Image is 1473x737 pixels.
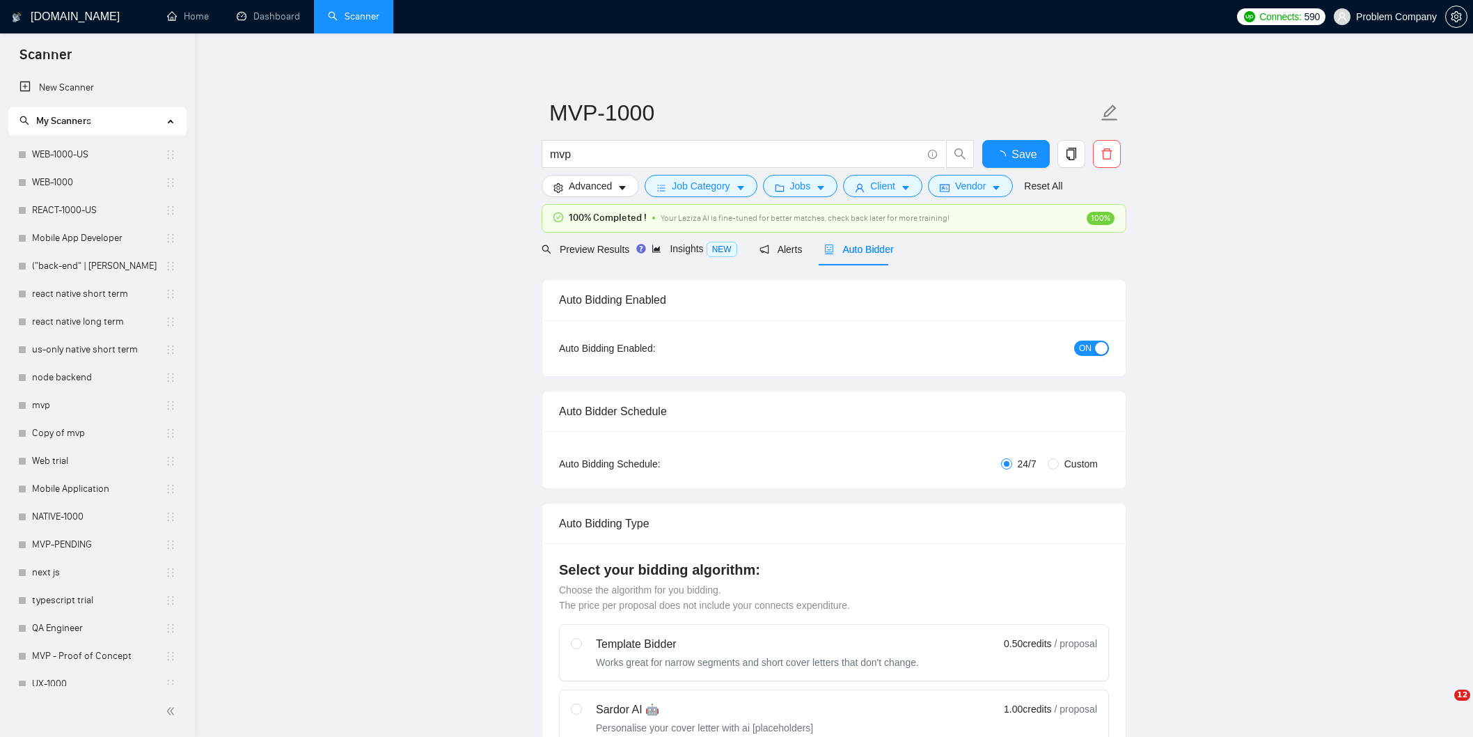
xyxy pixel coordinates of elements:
[1024,178,1062,194] a: Reset All
[32,447,165,475] a: Web trial
[672,178,730,194] span: Job Category
[1087,212,1114,225] span: 100%
[32,531,165,559] a: MVP-PENDING
[617,183,627,193] span: caret-down
[559,456,742,472] div: Auto Bidding Schedule:
[165,233,176,244] span: holder
[166,704,180,718] span: double-left
[549,95,1098,130] input: Scanner name...
[165,539,176,550] span: holder
[955,178,986,194] span: Vendor
[32,642,165,670] a: MVP - Proof of Concept
[32,475,165,503] a: Mobile Application
[165,428,176,439] span: holder
[870,178,895,194] span: Client
[553,183,563,193] span: setting
[165,595,176,606] span: holder
[165,344,176,355] span: holder
[569,178,612,194] span: Advanced
[8,196,186,224] li: REACT-1000-US
[167,10,209,22] a: homeHome
[165,511,176,522] span: holder
[707,242,737,257] span: NEW
[8,252,186,280] li: ("back-end" | backen
[19,74,175,102] a: New Scanner
[8,614,186,642] li: QA Engineer
[824,244,893,255] span: Auto Bidder
[1004,636,1051,651] span: 0.50 credits
[656,183,666,193] span: bars
[652,243,736,254] span: Insights
[8,308,186,336] li: react native long term
[559,560,1109,580] h4: Select your bidding algorithm:
[36,115,91,127] span: My Scanners
[559,391,1109,431] div: Auto Bidder Schedule
[165,400,176,411] span: holder
[8,45,83,74] span: Scanner
[1445,11,1467,22] a: setting
[542,175,639,197] button: settingAdvancedcaret-down
[928,150,937,159] span: info-circle
[8,419,186,447] li: Copy of mvp
[32,587,165,614] a: typescript trial
[559,504,1109,543] div: Auto Bidding Type
[542,245,551,254] span: search
[1454,690,1470,701] span: 12
[32,336,165,364] a: us-only native short term
[843,175,922,197] button: userClientcaret-down
[1011,146,1037,163] span: Save
[901,183,911,193] span: caret-down
[947,148,973,160] span: search
[237,10,300,22] a: dashboardDashboard
[550,146,922,163] input: Search Freelance Jobs...
[759,245,769,254] span: notification
[596,721,813,735] div: Personalise your cover letter with ai [placeholders]
[32,503,165,531] a: NATIVE-1000
[8,503,186,531] li: NATIVE-1000
[991,183,1001,193] span: caret-down
[1244,11,1255,22] img: upwork-logo.png
[32,252,165,280] a: ("back-end" | [PERSON_NAME]
[32,391,165,419] a: mvp
[790,178,811,194] span: Jobs
[1004,701,1051,717] span: 1.00 credits
[8,169,186,196] li: WEB-1000
[165,205,176,216] span: holder
[32,169,165,196] a: WEB-1000
[165,678,176,690] span: holder
[8,531,186,559] li: MVP-PENDING
[8,587,186,614] li: typescript trial
[165,261,176,272] span: holder
[165,177,176,188] span: holder
[1445,6,1467,28] button: setting
[1059,456,1103,472] span: Custom
[8,74,186,102] li: New Scanner
[8,224,186,252] li: Mobile App Developer
[1101,104,1119,122] span: edit
[32,670,165,698] a: UX-1000
[165,316,176,327] span: holder
[1094,148,1120,160] span: delete
[165,651,176,662] span: holder
[645,175,757,197] button: barsJob Categorycaret-down
[8,475,186,503] li: Mobile Application
[8,141,186,169] li: WEB-1000-US
[1055,637,1097,651] span: / proposal
[165,456,176,467] span: holder
[8,447,186,475] li: Web trial
[19,115,91,127] span: My Scanners
[569,210,647,226] span: 100% Completed !
[995,150,1011,162] span: loading
[32,280,165,308] a: react native short term
[816,183,826,193] span: caret-down
[1093,140,1121,168] button: delete
[19,116,29,125] span: search
[165,567,176,578] span: holder
[32,224,165,252] a: Mobile App Developer
[1305,9,1320,24] span: 590
[165,149,176,160] span: holder
[1259,9,1301,24] span: Connects:
[165,483,176,495] span: holder
[1079,341,1092,356] span: ON
[928,175,1013,197] button: idcardVendorcaret-down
